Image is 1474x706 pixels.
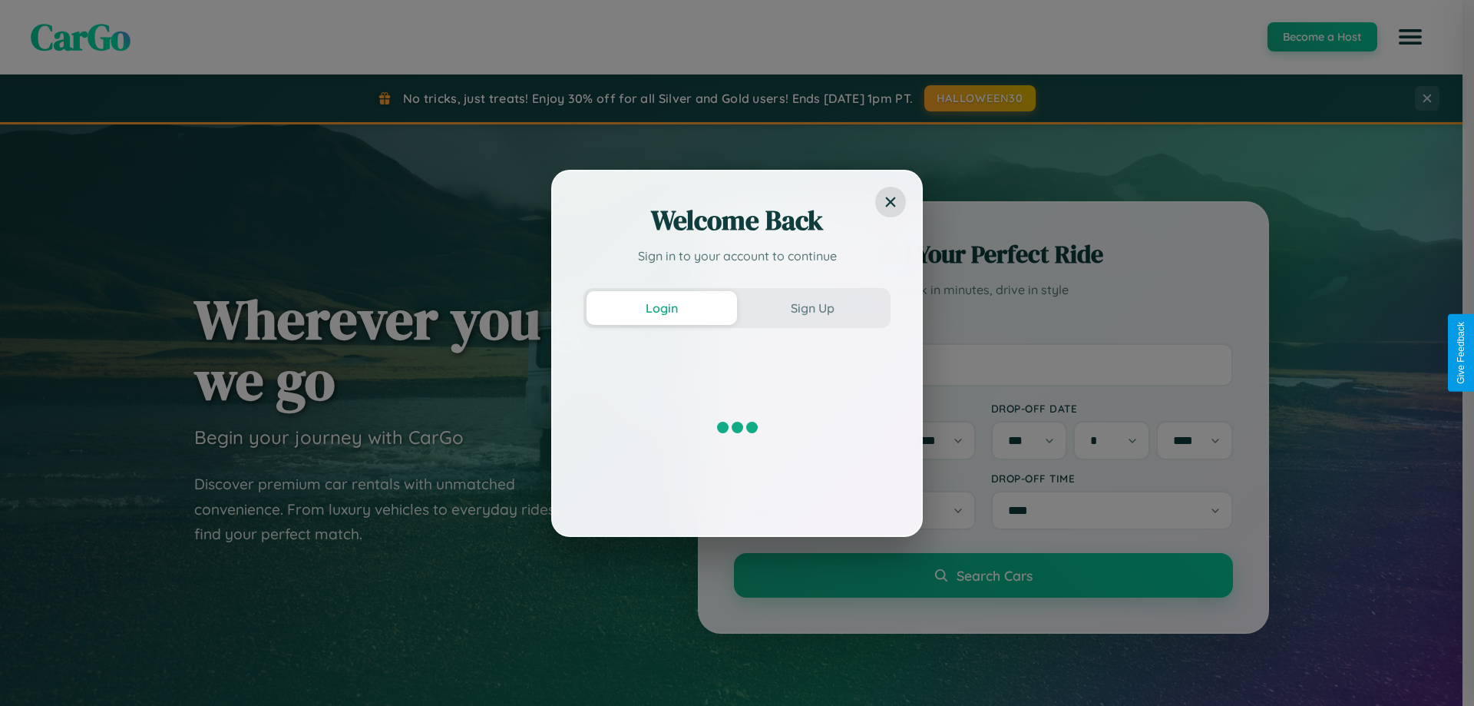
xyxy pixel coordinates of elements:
div: Give Feedback [1456,322,1466,384]
button: Sign Up [737,291,887,325]
h2: Welcome Back [583,202,891,239]
p: Sign in to your account to continue [583,247,891,265]
button: Login [587,291,737,325]
iframe: Intercom live chat [15,654,52,691]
